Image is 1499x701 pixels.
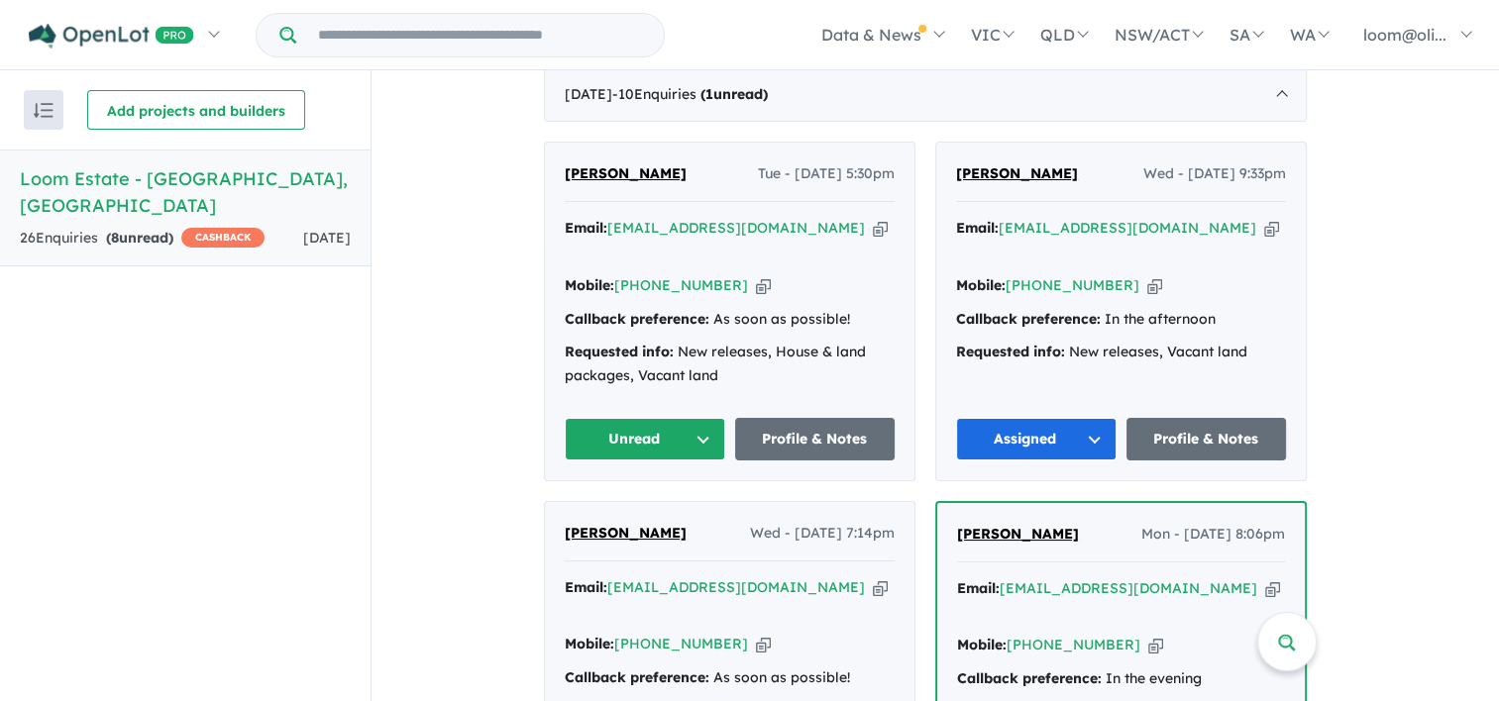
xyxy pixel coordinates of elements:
[756,634,771,654] button: Copy
[181,228,265,248] span: CASHBACK
[956,341,1286,364] div: New releases, Vacant land
[34,103,54,118] img: sort.svg
[614,635,748,652] a: [PHONE_NUMBER]
[999,219,1256,237] a: [EMAIL_ADDRESS][DOMAIN_NAME]
[565,164,687,182] span: [PERSON_NAME]
[1265,578,1280,599] button: Copy
[565,418,725,460] button: Unread
[957,667,1285,691] div: In the evening
[565,219,607,237] strong: Email:
[612,85,768,103] span: - 10 Enquir ies
[607,578,865,596] a: [EMAIL_ADDRESS][DOMAIN_NAME]
[565,341,895,388] div: New releases, House & land packages, Vacant land
[565,162,687,186] a: [PERSON_NAME]
[544,67,1307,123] div: [DATE]
[565,343,674,360] strong: Requested info:
[957,669,1102,687] strong: Callback preference:
[565,635,614,652] strong: Mobile:
[957,525,1079,543] span: [PERSON_NAME]
[1000,579,1257,597] a: [EMAIL_ADDRESS][DOMAIN_NAME]
[957,523,1079,547] a: [PERSON_NAME]
[1148,635,1163,655] button: Copy
[758,162,895,186] span: Tue - [DATE] 5:30pm
[1141,523,1285,547] span: Mon - [DATE] 8:06pm
[303,229,351,247] span: [DATE]
[956,219,999,237] strong: Email:
[20,165,351,219] h5: Loom Estate - [GEOGRAPHIC_DATA] , [GEOGRAPHIC_DATA]
[565,310,709,328] strong: Callback preference:
[956,164,1078,182] span: [PERSON_NAME]
[956,308,1286,332] div: In the afternoon
[565,578,607,596] strong: Email:
[1126,418,1287,460] a: Profile & Notes
[29,24,194,49] img: Openlot PRO Logo White
[87,90,305,130] button: Add projects and builders
[700,85,768,103] strong: ( unread)
[957,579,1000,597] strong: Email:
[873,218,888,239] button: Copy
[956,276,1006,294] strong: Mobile:
[1264,218,1279,239] button: Copy
[1007,636,1140,653] a: [PHONE_NUMBER]
[565,524,687,542] span: [PERSON_NAME]
[756,275,771,296] button: Copy
[20,227,265,250] div: 26 Enquir ies
[565,522,687,546] a: [PERSON_NAME]
[565,276,614,294] strong: Mobile:
[735,418,896,460] a: Profile & Notes
[565,668,709,686] strong: Callback preference:
[956,343,1065,360] strong: Requested info:
[111,229,119,247] span: 8
[1147,275,1162,296] button: Copy
[956,418,1117,460] button: Assigned
[614,276,748,294] a: [PHONE_NUMBER]
[607,219,865,237] a: [EMAIL_ADDRESS][DOMAIN_NAME]
[565,308,895,332] div: As soon as possible!
[956,162,1078,186] a: [PERSON_NAME]
[705,85,713,103] span: 1
[1143,162,1286,186] span: Wed - [DATE] 9:33pm
[1363,25,1446,45] span: loom@oli...
[1006,276,1139,294] a: [PHONE_NUMBER]
[106,229,173,247] strong: ( unread)
[750,522,895,546] span: Wed - [DATE] 7:14pm
[873,577,888,598] button: Copy
[957,636,1007,653] strong: Mobile:
[565,666,895,690] div: As soon as possible!
[300,14,660,56] input: Try estate name, suburb, builder or developer
[956,310,1101,328] strong: Callback preference:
